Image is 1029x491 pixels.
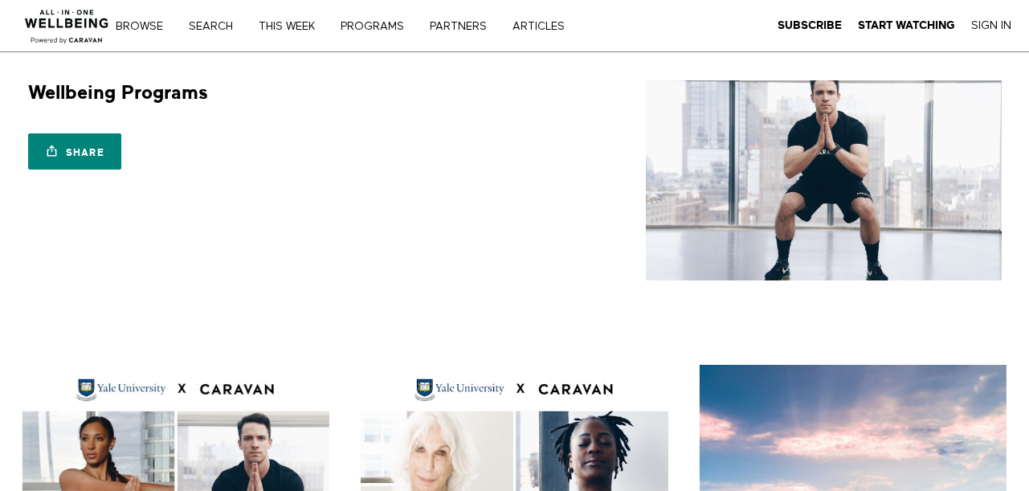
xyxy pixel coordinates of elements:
[971,18,1011,33] a: Sign In
[507,21,582,32] a: ARTICLES
[335,21,421,32] a: PROGRAMS
[110,21,180,32] a: Browse
[858,19,955,31] strong: Start Watching
[778,18,842,33] a: Subscribe
[253,21,332,32] a: THIS WEEK
[183,21,250,32] a: Search
[28,133,121,170] a: Share
[424,21,504,32] a: PARTNERS
[778,19,842,31] strong: Subscribe
[28,80,208,105] h1: Wellbeing Programs
[858,18,955,33] a: Start Watching
[646,80,1001,280] img: Wellbeing Programs
[127,18,598,34] nav: Primary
